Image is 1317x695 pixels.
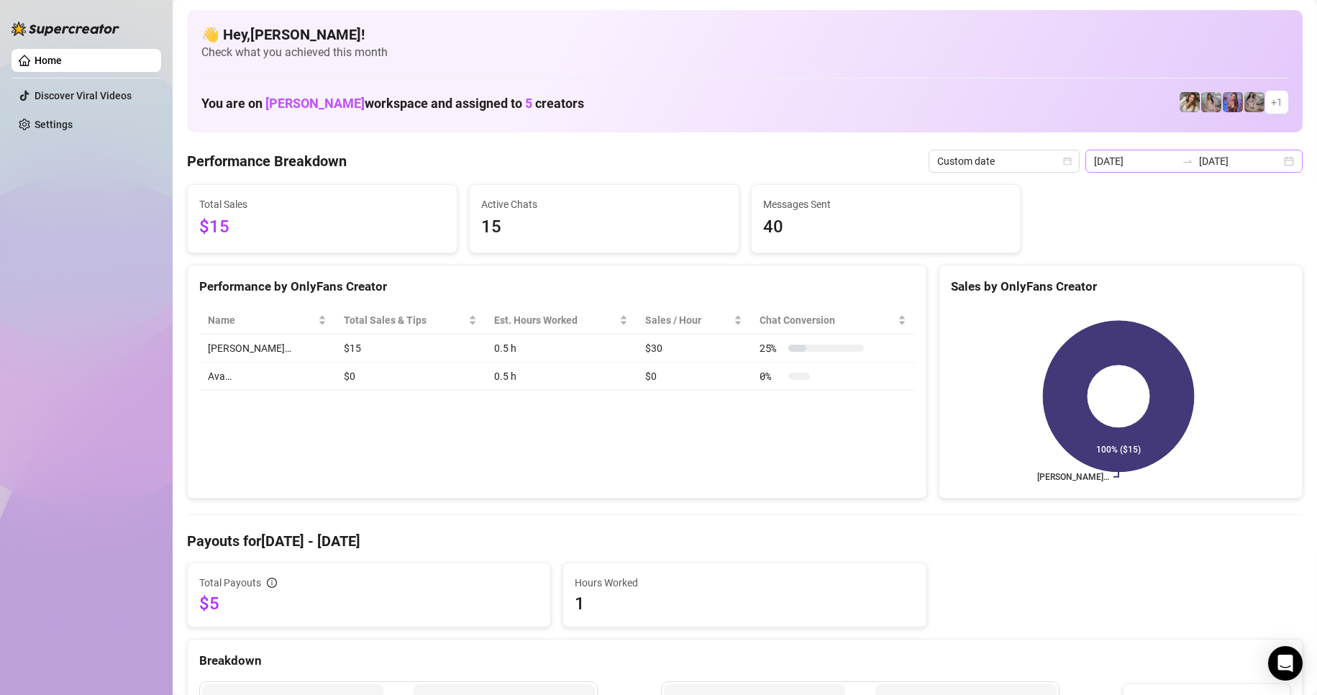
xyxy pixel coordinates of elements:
span: to [1182,155,1193,167]
div: Open Intercom Messenger [1268,646,1303,681]
h1: You are on workspace and assigned to creators [201,96,584,112]
div: Breakdown [199,651,1290,671]
td: Ava… [199,363,335,391]
span: Sales / Hour [645,312,731,328]
span: [PERSON_NAME] [265,96,365,111]
div: Est. Hours Worked [494,312,616,328]
img: Paige [1180,92,1200,112]
td: $15 [335,335,486,363]
span: Chat Conversion [760,312,895,328]
div: Performance by OnlyFans Creator [199,277,915,296]
a: Settings [35,119,73,130]
img: Daisy [1201,92,1221,112]
span: + 1 [1271,94,1282,110]
td: 0.5 h [486,335,637,363]
td: [PERSON_NAME]… [199,335,335,363]
span: Messages Sent [763,196,1009,212]
td: 0.5 h [486,363,637,391]
span: Total Payouts [199,575,261,591]
span: 15 [481,214,727,241]
span: 0 % [760,368,783,384]
img: Ava [1223,92,1243,112]
span: 25 % [760,340,783,356]
span: calendar [1063,157,1072,165]
th: Chat Conversion [751,306,915,335]
input: Start date [1094,153,1176,169]
td: $30 [637,335,751,363]
h4: Payouts for [DATE] - [DATE] [187,531,1303,551]
img: Daisy [1244,92,1264,112]
img: logo-BBDzfeDw.svg [12,22,119,36]
h4: 👋 Hey, [PERSON_NAME] ! [201,24,1288,45]
span: Check what you achieved this month [201,45,1288,60]
h4: Performance Breakdown [187,151,347,171]
span: Name [208,312,315,328]
th: Sales / Hour [637,306,751,335]
span: 5 [525,96,532,111]
span: $5 [199,592,539,615]
text: [PERSON_NAME]… [1037,472,1109,482]
span: 1 [575,592,914,615]
span: 40 [763,214,1009,241]
th: Total Sales & Tips [335,306,486,335]
span: $15 [199,214,445,241]
span: swap-right [1182,155,1193,167]
a: Home [35,55,62,66]
td: $0 [335,363,486,391]
span: Active Chats [481,196,727,212]
span: Total Sales [199,196,445,212]
span: info-circle [267,578,277,588]
div: Sales by OnlyFans Creator [951,277,1290,296]
span: Custom date [937,150,1071,172]
a: Discover Viral Videos [35,90,132,101]
td: $0 [637,363,751,391]
th: Name [199,306,335,335]
span: Hours Worked [575,575,914,591]
span: Total Sales & Tips [344,312,465,328]
input: End date [1199,153,1281,169]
